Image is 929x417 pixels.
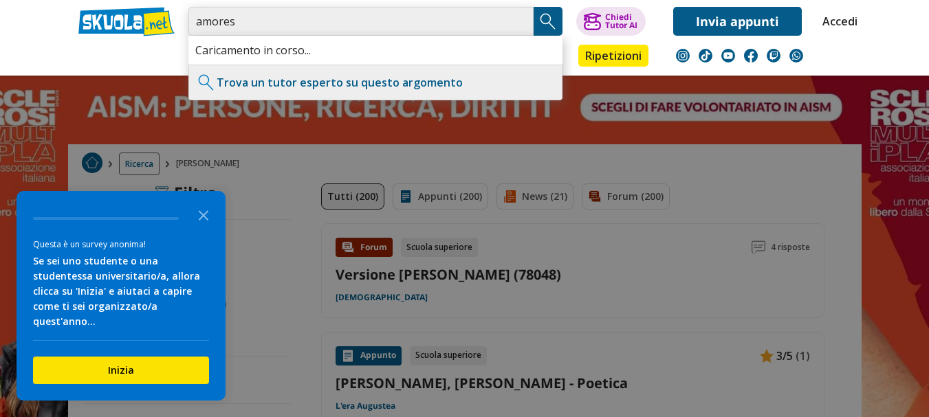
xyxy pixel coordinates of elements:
img: facebook [744,49,758,63]
a: Ripetizioni [578,45,648,67]
a: Accedi [822,7,851,36]
img: Cerca appunti, riassunti o versioni [538,11,558,32]
img: Trova un tutor esperto [196,72,217,93]
div: Chiedi Tutor AI [605,13,637,30]
a: Trova un tutor esperto su questo argomento [217,75,463,90]
button: Close the survey [190,201,217,228]
a: Invia appunti [673,7,802,36]
img: youtube [721,49,735,63]
button: ChiediTutor AI [576,7,646,36]
img: instagram [676,49,690,63]
img: WhatsApp [789,49,803,63]
input: Cerca appunti, riassunti o versioni [188,7,534,36]
img: twitch [767,49,780,63]
div: Caricamento in corso... [188,36,562,65]
button: Inizia [33,357,209,384]
div: Questa è un survey anonima! [33,238,209,251]
div: Survey [17,191,226,401]
img: tiktok [699,49,712,63]
div: Se sei uno studente o una studentessa universitario/a, allora clicca su 'Inizia' e aiutaci a capi... [33,253,209,329]
a: Appunti [185,45,247,69]
button: Search Button [534,7,562,36]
